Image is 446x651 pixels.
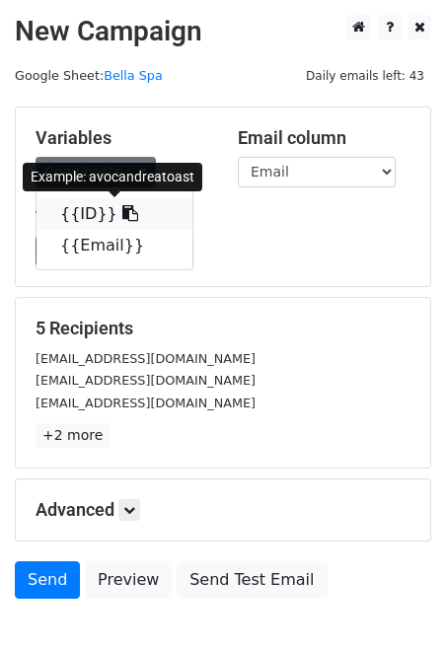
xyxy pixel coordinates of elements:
div: Example: avocandreatoast [23,163,202,191]
h5: Variables [36,127,208,149]
small: Google Sheet: [15,68,163,83]
small: [EMAIL_ADDRESS][DOMAIN_NAME] [36,373,256,388]
a: Daily emails left: 43 [299,68,431,83]
iframe: Chat Widget [347,556,446,651]
a: Send [15,561,80,599]
h5: Email column [238,127,410,149]
a: {{Email}} [37,230,192,261]
a: {{ID}} [37,198,192,230]
a: Send Test Email [177,561,327,599]
small: [EMAIL_ADDRESS][DOMAIN_NAME] [36,351,256,366]
span: Daily emails left: 43 [299,65,431,87]
small: [EMAIL_ADDRESS][DOMAIN_NAME] [36,396,256,410]
a: Bella Spa [104,68,163,83]
a: +2 more [36,423,110,448]
h2: New Campaign [15,15,431,48]
a: Preview [85,561,172,599]
h5: Advanced [36,499,410,521]
div: 聊天小组件 [347,556,446,651]
h5: 5 Recipients [36,318,410,339]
